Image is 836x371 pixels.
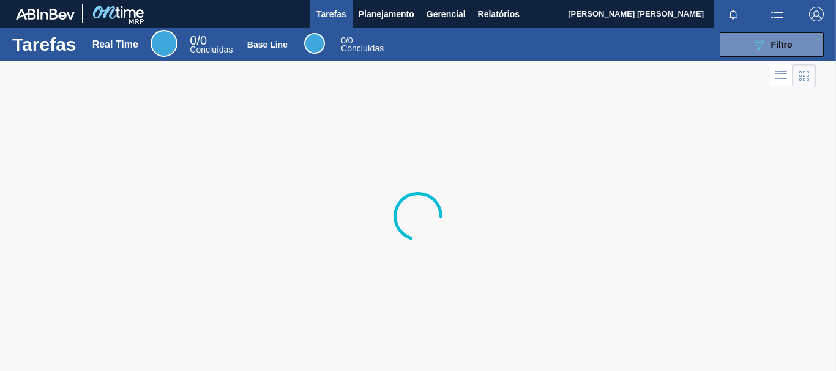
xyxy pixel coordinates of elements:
[92,39,138,50] div: Real Time
[341,37,384,53] div: Base Line
[771,40,793,50] span: Filtro
[304,33,325,54] div: Base Line
[16,9,75,20] img: TNhmsLtSVTkK8tSr43FrP2fwEKptu5GPRR3wAAAABJRU5ErkJggg==
[341,43,384,53] span: Concluídas
[190,35,233,54] div: Real Time
[190,34,207,47] span: / 0
[247,40,288,50] div: Base Line
[12,37,77,51] h1: Tarefas
[190,45,233,54] span: Concluídas
[714,6,753,23] button: Notificações
[427,7,466,21] span: Gerencial
[190,34,196,47] span: 0
[720,32,824,57] button: Filtro
[341,35,346,45] span: 0
[809,7,824,21] img: Logout
[770,7,785,21] img: userActions
[341,35,353,45] span: / 0
[478,7,520,21] span: Relatórios
[316,7,346,21] span: Tarefas
[359,7,414,21] span: Planejamento
[151,30,177,57] div: Real Time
